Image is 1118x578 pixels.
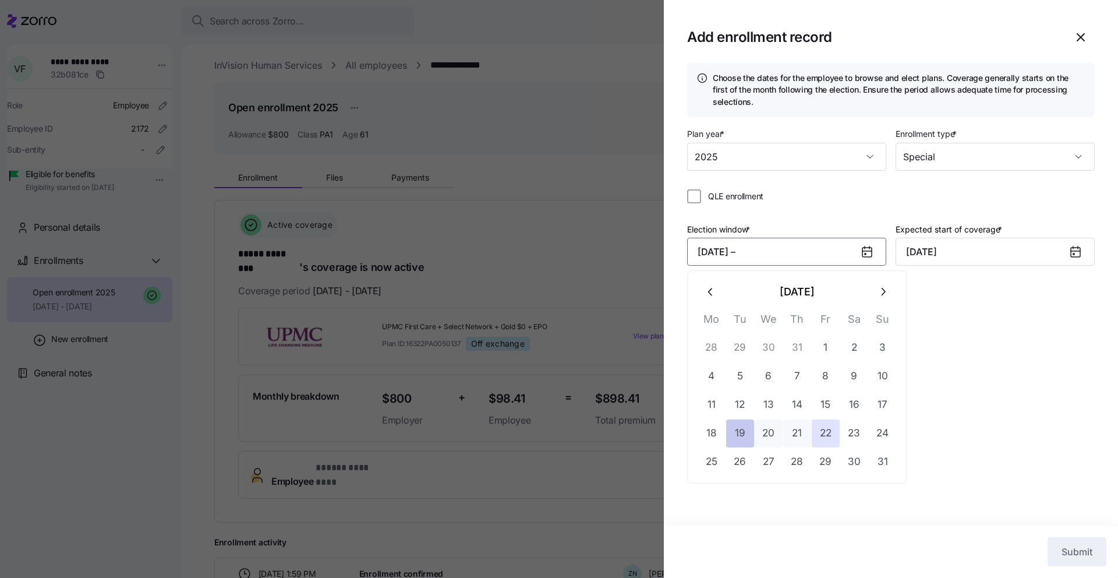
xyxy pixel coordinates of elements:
button: 9 August 2025 [840,362,868,390]
th: Su [868,311,897,333]
button: 26 August 2025 [726,448,754,476]
button: 14 August 2025 [783,391,811,419]
th: Tu [726,311,754,333]
button: 21 August 2025 [783,420,811,447]
button: 10 August 2025 [869,362,897,390]
button: 20 August 2025 [755,420,783,447]
button: 3 August 2025 [869,334,897,362]
button: 13 August 2025 [755,391,783,419]
button: 5 August 2025 [726,362,754,390]
h1: Add enrollment record [687,28,832,46]
button: 11 August 2025 [698,391,726,419]
button: 23 August 2025 [840,420,868,447]
button: 15 August 2025 [812,391,840,419]
button: [DATE] [725,278,869,306]
button: Submit [1048,537,1106,566]
h4: Choose the dates for the employee to browse and elect plans. Coverage generally starts on the fir... [713,72,1085,108]
button: 25 August 2025 [698,448,726,476]
button: 16 August 2025 [840,391,868,419]
button: 24 August 2025 [869,420,897,447]
button: 28 July 2025 [698,334,726,362]
button: 7 August 2025 [783,362,811,390]
label: Election window [687,223,752,236]
button: 30 August 2025 [840,448,868,476]
th: Sa [840,311,868,333]
th: Th [783,311,811,333]
button: 18 August 2025 [698,420,726,447]
button: 31 July 2025 [783,334,811,362]
button: 12 August 2025 [726,391,754,419]
button: 29 July 2025 [726,334,754,362]
button: 27 August 2025 [755,448,783,476]
th: We [754,311,783,333]
th: Mo [697,311,726,333]
button: 19 August 2025 [726,420,754,447]
button: 1 August 2025 [812,334,840,362]
button: 8 August 2025 [812,362,840,390]
button: 2 August 2025 [840,334,868,362]
button: 17 August 2025 [869,391,897,419]
button: 4 August 2025 [698,362,726,390]
label: Expected start of coverage [896,223,1004,236]
input: Enrollment type [896,143,1095,171]
button: 29 August 2025 [812,448,840,476]
button: 31 August 2025 [869,448,897,476]
button: 22 August 2025 [812,420,840,447]
label: Enrollment type [896,128,959,140]
button: 30 July 2025 [755,334,783,362]
button: [DATE] – [687,238,886,266]
span: Submit [1062,545,1092,559]
th: Fr [811,311,840,333]
button: 6 August 2025 [755,362,783,390]
label: Plan year [687,128,727,140]
input: MM/DD/YYYY [896,238,1095,266]
span: QLE enrollment [708,191,763,202]
button: 28 August 2025 [783,448,811,476]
